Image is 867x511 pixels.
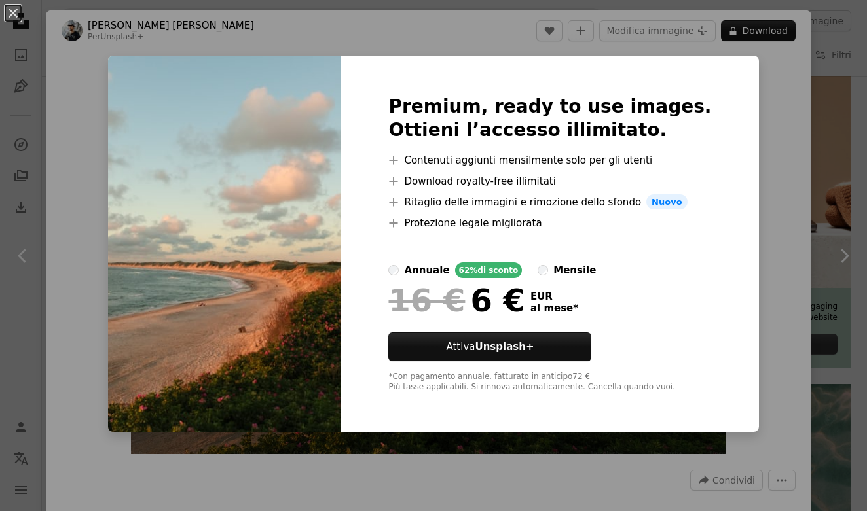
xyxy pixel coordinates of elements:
[388,215,711,231] li: Protezione legale migliorata
[388,372,711,393] div: *Con pagamento annuale, fatturato in anticipo 72 € Più tasse applicabili. Si rinnova automaticame...
[530,302,578,314] span: al mese *
[538,265,548,275] input: mensile
[388,173,711,189] li: Download royalty-free illimitati
[388,152,711,168] li: Contenuti aggiunti mensilmente solo per gli utenti
[404,262,449,278] div: annuale
[646,194,687,210] span: Nuovo
[108,56,341,432] img: premium_photo-1720694818685-60a176ddfedf
[388,194,711,210] li: Ritaglio delle immagini e rimozione dello sfondo
[388,283,465,317] span: 16 €
[388,283,525,317] div: 6 €
[455,262,523,278] div: 62% di sconto
[553,262,596,278] div: mensile
[388,332,591,361] button: AttivaUnsplash+
[388,265,399,275] input: annuale62%di sconto
[475,341,534,353] strong: Unsplash+
[388,95,711,142] h2: Premium, ready to use images. Ottieni l’accesso illimitato.
[530,291,578,302] span: EUR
